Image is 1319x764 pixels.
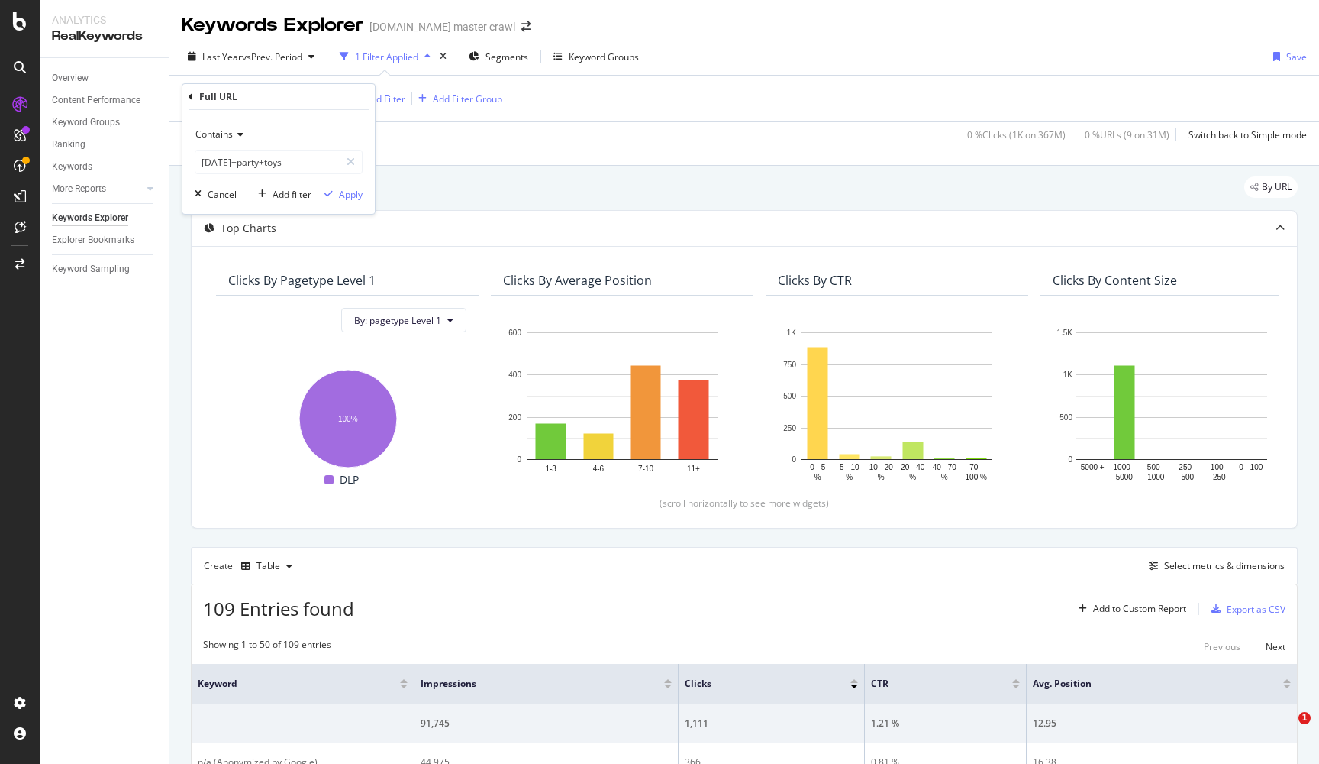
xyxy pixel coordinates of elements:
text: 200 [508,413,521,422]
svg: A chart. [778,325,1016,484]
text: % [878,473,885,481]
div: Cancel [208,188,237,201]
text: 500 [1181,473,1194,481]
text: % [814,473,821,481]
text: 0 [517,455,521,464]
div: Keyword Groups [52,115,120,131]
text: 500 [783,392,796,400]
div: Explorer Bookmarks [52,232,134,248]
a: Keyword Groups [52,115,158,131]
span: CTR [871,677,989,691]
text: 70 - [969,463,982,471]
span: By URL [1262,183,1292,192]
text: 250 [1213,473,1226,481]
div: Top Charts [221,221,276,236]
div: Switch back to Simple mode [1188,128,1307,141]
svg: A chart. [503,325,741,484]
div: Add Filter Group [433,92,502,105]
text: 500 [1059,413,1072,422]
div: Next [1266,640,1285,653]
text: 20 - 40 [901,463,925,471]
iframe: Intercom live chat [1267,712,1304,749]
div: Keywords Explorer [182,12,363,38]
div: More Reports [52,181,106,197]
div: Keyword Sampling [52,261,130,277]
text: 750 [783,361,796,369]
a: Explorer Bookmarks [52,232,158,248]
span: Impressions [421,677,641,691]
div: 1,111 [685,717,858,730]
div: [DOMAIN_NAME] master crawl [369,19,515,34]
div: Clicks By Average Position [503,273,652,288]
a: Overview [52,70,158,86]
div: Keywords Explorer [52,210,128,226]
div: Full URL [199,90,237,103]
button: Select metrics & dimensions [1143,557,1285,575]
div: Content Performance [52,92,140,108]
span: Last Year [202,50,242,63]
div: Showing 1 to 50 of 109 entries [203,638,331,656]
div: Keywords [52,159,92,175]
button: Table [235,554,298,578]
div: Analytics [52,12,156,28]
div: arrow-right-arrow-left [521,21,531,32]
text: % [909,473,916,481]
text: 1-3 [545,465,556,473]
text: 500 - [1147,463,1165,471]
button: Apply [318,186,363,202]
span: Avg. Position [1033,677,1260,691]
span: Contains [195,128,233,141]
span: 109 Entries found [203,596,354,621]
div: Select metrics & dimensions [1164,559,1285,572]
div: Clicks By CTR [778,273,852,288]
button: Switch back to Simple mode [1182,122,1307,147]
text: 0 [792,455,796,464]
svg: A chart. [228,361,466,471]
div: 0 % URLs ( 9 on 31M ) [1085,128,1169,141]
text: 0 - 100 [1239,463,1263,471]
button: Previous [1204,638,1240,656]
div: RealKeywords [52,28,156,45]
text: 400 [508,371,521,380]
div: 0 % Clicks ( 1K on 367M ) [967,128,1066,141]
a: Keyword Sampling [52,261,158,277]
span: By: pagetype Level 1 [354,314,441,327]
span: Clicks [685,677,827,691]
text: 1K [1063,371,1073,380]
text: 100 - [1211,463,1228,471]
button: Last YearvsPrev. Period [182,44,321,69]
text: 600 [508,329,521,337]
text: 5 - 10 [840,463,859,471]
a: Content Performance [52,92,158,108]
div: (scroll horizontally to see more widgets) [210,497,1279,510]
div: 91,745 [421,717,672,730]
button: Next [1266,638,1285,656]
text: 100% [338,415,358,423]
text: % [941,473,948,481]
div: Add to Custom Report [1093,604,1186,613]
text: 250 [783,424,796,432]
button: Cancel [189,186,237,202]
div: Apply [339,188,363,201]
text: % [846,473,853,481]
div: Save [1286,50,1307,63]
a: More Reports [52,181,143,197]
button: By: pagetype Level 1 [341,308,466,332]
button: Add Filter Group [412,89,502,108]
div: Add filter [273,188,311,201]
text: 7-10 [638,465,653,473]
span: Segments [485,50,528,63]
div: Keyword Groups [569,50,639,63]
text: 5000 + [1081,463,1105,471]
div: Previous [1204,640,1240,653]
button: Export as CSV [1205,597,1285,621]
button: Save [1267,44,1307,69]
a: Keywords [52,159,158,175]
text: 40 - 70 [933,463,957,471]
svg: A chart. [1053,325,1291,484]
text: 10 - 20 [869,463,894,471]
button: 1 Filter Applied [334,44,437,69]
div: Clicks By pagetype Level 1 [228,273,376,288]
